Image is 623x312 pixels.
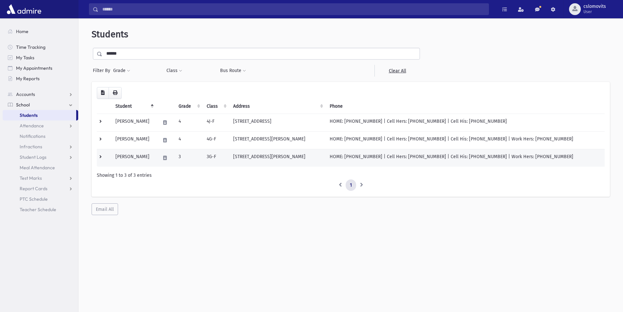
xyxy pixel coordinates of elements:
td: 3 [175,149,202,167]
span: Test Marks [20,175,42,181]
th: Student: activate to sort column descending [112,99,156,114]
a: Students [3,110,76,120]
button: Print [109,87,122,99]
span: Filter By [93,67,113,74]
a: My Reports [3,73,78,84]
span: Attendance [20,123,44,129]
a: Student Logs [3,152,78,162]
a: 1 [346,179,356,191]
span: Teacher Schedule [20,207,56,212]
td: HOME: [PHONE_NUMBER] | Cell Hers: [PHONE_NUMBER] | Cell His: [PHONE_NUMBER] [326,114,605,131]
td: 4J-F [203,114,229,131]
td: HOME: [PHONE_NUMBER] | Cell Hers: [PHONE_NUMBER] | Cell His: [PHONE_NUMBER] | Work Hers: [PHONE_N... [326,149,605,167]
a: Clear All [374,65,420,77]
a: Home [3,26,78,37]
a: Notifications [3,131,78,141]
span: Accounts [16,91,35,97]
a: School [3,100,78,110]
span: Notifications [20,133,45,139]
td: [STREET_ADDRESS] [229,114,326,131]
a: Meal Attendance [3,162,78,173]
span: My Reports [16,76,40,82]
span: Report Cards [20,186,47,192]
td: 3G-F [203,149,229,167]
span: My Tasks [16,55,34,61]
td: HOME: [PHONE_NUMBER] | Cell Hers: [PHONE_NUMBER] | Cell His: [PHONE_NUMBER] | Work Hers: [PHONE_N... [326,131,605,149]
span: Students [20,112,38,118]
td: [STREET_ADDRESS][PERSON_NAME] [229,149,326,167]
td: 4 [175,114,202,131]
button: Email All [92,203,118,215]
th: Class: activate to sort column ascending [203,99,229,114]
a: Attendance [3,120,78,131]
span: PTC Schedule [20,196,48,202]
td: 4 [175,131,202,149]
span: Home [16,28,28,34]
td: [PERSON_NAME] [112,149,156,167]
th: Phone [326,99,605,114]
a: Accounts [3,89,78,100]
img: AdmirePro [5,3,43,16]
span: Time Tracking [16,44,45,50]
td: [PERSON_NAME] [112,114,156,131]
a: Time Tracking [3,42,78,52]
th: Address: activate to sort column ascending [229,99,326,114]
a: PTC Schedule [3,194,78,204]
span: Student Logs [20,154,46,160]
button: Grade [113,65,130,77]
a: My Appointments [3,63,78,73]
a: Teacher Schedule [3,204,78,215]
span: Students [92,29,128,40]
input: Search [98,3,489,15]
button: CSV [97,87,109,99]
a: My Tasks [3,52,78,63]
a: Report Cards [3,183,78,194]
a: Test Marks [3,173,78,183]
span: cslomovits [583,4,606,9]
span: User [583,9,606,14]
td: [PERSON_NAME] [112,131,156,149]
span: Meal Attendance [20,165,55,171]
button: Class [166,65,182,77]
th: Grade: activate to sort column ascending [175,99,202,114]
span: School [16,102,30,108]
span: Infractions [20,144,42,150]
td: 4G-F [203,131,229,149]
span: My Appointments [16,65,52,71]
button: Bus Route [220,65,246,77]
div: Showing 1 to 3 of 3 entries [97,172,605,179]
td: [STREET_ADDRESS][PERSON_NAME] [229,131,326,149]
a: Infractions [3,141,78,152]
